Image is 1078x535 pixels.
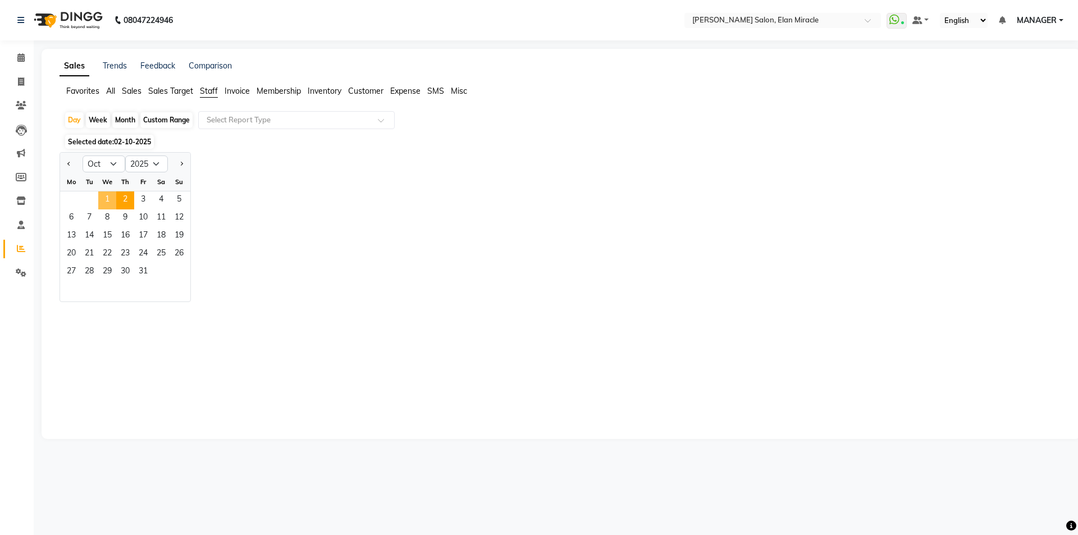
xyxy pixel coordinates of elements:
span: Staff [200,86,218,96]
a: Comparison [189,61,232,71]
div: Wednesday, October 1, 2025 [98,191,116,209]
span: 21 [80,245,98,263]
div: Monday, October 6, 2025 [62,209,80,227]
div: Custom Range [140,112,193,128]
span: 27 [62,263,80,281]
div: Sunday, October 12, 2025 [170,209,188,227]
span: 25 [152,245,170,263]
span: 4 [152,191,170,209]
a: Sales [60,56,89,76]
div: Thursday, October 23, 2025 [116,245,134,263]
div: Wednesday, October 8, 2025 [98,209,116,227]
span: 9 [116,209,134,227]
div: We [98,173,116,191]
span: 14 [80,227,98,245]
div: Wednesday, October 29, 2025 [98,263,116,281]
img: logo [29,4,106,36]
div: Monday, October 13, 2025 [62,227,80,245]
span: 29 [98,263,116,281]
div: Friday, October 24, 2025 [134,245,152,263]
span: 15 [98,227,116,245]
span: 5 [170,191,188,209]
div: Tu [80,173,98,191]
span: 16 [116,227,134,245]
select: Select month [83,156,125,172]
span: Inventory [308,86,341,96]
div: Thursday, October 2, 2025 [116,191,134,209]
div: Day [65,112,84,128]
span: All [106,86,115,96]
div: Monday, October 27, 2025 [62,263,80,281]
span: Sales Target [148,86,193,96]
span: Invoice [225,86,250,96]
a: Feedback [140,61,175,71]
span: Customer [348,86,383,96]
span: 13 [62,227,80,245]
span: 19 [170,227,188,245]
span: 31 [134,263,152,281]
span: MANAGER [1017,15,1057,26]
span: 10 [134,209,152,227]
a: Trends [103,61,127,71]
div: Tuesday, October 14, 2025 [80,227,98,245]
span: 02-10-2025 [114,138,151,146]
div: Th [116,173,134,191]
span: 1 [98,191,116,209]
div: Monday, October 20, 2025 [62,245,80,263]
span: 7 [80,209,98,227]
span: Favorites [66,86,99,96]
div: Sunday, October 5, 2025 [170,191,188,209]
span: 8 [98,209,116,227]
span: 17 [134,227,152,245]
span: 20 [62,245,80,263]
div: Su [170,173,188,191]
div: Friday, October 10, 2025 [134,209,152,227]
select: Select year [125,156,168,172]
div: Fr [134,173,152,191]
div: Thursday, October 30, 2025 [116,263,134,281]
span: 2 [116,191,134,209]
div: Friday, October 31, 2025 [134,263,152,281]
button: Next month [177,155,186,173]
div: Wednesday, October 15, 2025 [98,227,116,245]
div: Saturday, October 4, 2025 [152,191,170,209]
span: Membership [257,86,301,96]
span: 3 [134,191,152,209]
span: 12 [170,209,188,227]
div: Saturday, October 18, 2025 [152,227,170,245]
span: 22 [98,245,116,263]
span: 26 [170,245,188,263]
span: Selected date: [65,135,154,149]
span: Expense [390,86,421,96]
div: Mo [62,173,80,191]
div: Week [86,112,110,128]
span: Sales [122,86,141,96]
div: Friday, October 3, 2025 [134,191,152,209]
span: 24 [134,245,152,263]
span: 30 [116,263,134,281]
div: Thursday, October 9, 2025 [116,209,134,227]
div: Saturday, October 25, 2025 [152,245,170,263]
span: SMS [427,86,444,96]
span: 23 [116,245,134,263]
div: Thursday, October 16, 2025 [116,227,134,245]
div: Sunday, October 19, 2025 [170,227,188,245]
div: Saturday, October 11, 2025 [152,209,170,227]
div: Sa [152,173,170,191]
div: Friday, October 17, 2025 [134,227,152,245]
button: Previous month [65,155,74,173]
span: Misc [451,86,467,96]
b: 08047224946 [124,4,173,36]
div: Month [112,112,138,128]
span: 18 [152,227,170,245]
div: Tuesday, October 28, 2025 [80,263,98,281]
span: 6 [62,209,80,227]
span: 28 [80,263,98,281]
div: Wednesday, October 22, 2025 [98,245,116,263]
span: 11 [152,209,170,227]
div: Sunday, October 26, 2025 [170,245,188,263]
div: Tuesday, October 21, 2025 [80,245,98,263]
div: Tuesday, October 7, 2025 [80,209,98,227]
